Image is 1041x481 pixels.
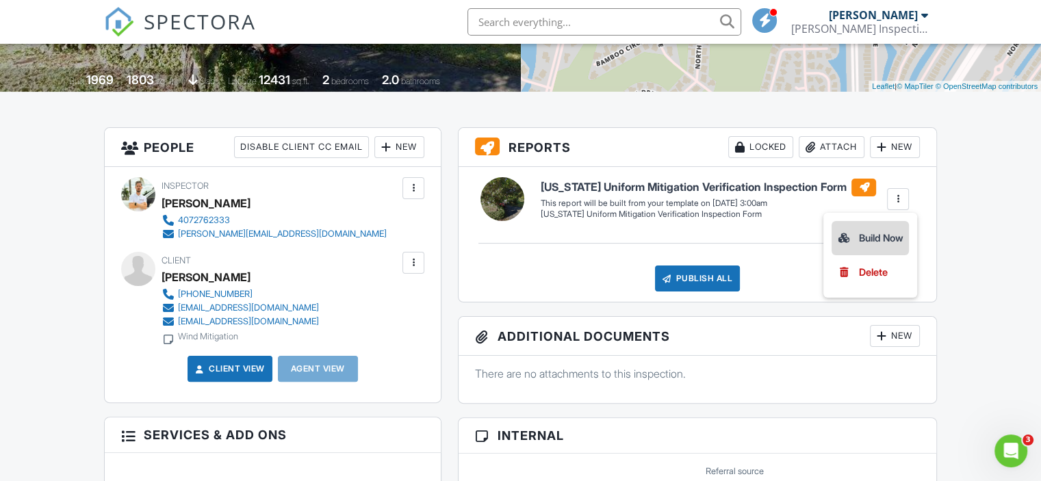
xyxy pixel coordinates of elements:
a: © MapTiler [897,82,934,90]
span: bathrooms [401,76,440,86]
span: bedrooms [331,76,369,86]
div: Attach [799,136,864,158]
h3: Services & Add ons [105,417,441,453]
span: SPECTORA [144,7,256,36]
a: SPECTORA [104,18,256,47]
a: Leaflet [872,82,895,90]
div: This report will be built from your template on [DATE] 3:00am [541,198,876,209]
div: New [870,325,920,347]
div: | [869,81,1041,92]
span: Client [162,255,191,265]
a: © OpenStreetMap contributors [936,82,1038,90]
div: 1803 [127,73,154,87]
label: Referral source [706,465,764,478]
span: 3 [1023,434,1033,445]
a: Build Now [832,221,909,255]
h3: People [105,128,441,167]
h3: Reports [459,128,936,167]
input: Search everything... [467,8,741,36]
div: [EMAIL_ADDRESS][DOMAIN_NAME] [178,316,319,327]
a: [EMAIL_ADDRESS][DOMAIN_NAME] [162,301,319,315]
div: 12431 [259,73,290,87]
div: [PERSON_NAME] [829,8,918,22]
a: [PHONE_NUMBER] [162,287,319,301]
div: Wind Mitigation [178,331,238,342]
a: 4072762333 [162,213,387,227]
h6: [US_STATE] Uniform Mitigation Verification Inspection Form [541,179,876,196]
a: [EMAIL_ADDRESS][DOMAIN_NAME] [162,315,319,328]
div: New [374,136,424,158]
div: New [870,136,920,158]
div: 2 [322,73,329,87]
div: [PERSON_NAME] [162,193,250,213]
h3: Internal [459,418,936,454]
div: Publish All [655,265,741,291]
a: Delete [837,265,903,280]
div: 2.0 [382,73,399,87]
div: Delete [859,265,888,280]
span: sq.ft. [292,76,309,86]
img: The Best Home Inspection Software - Spectora [104,7,134,37]
div: 4072762333 [178,215,230,226]
span: Built [69,76,84,86]
div: Garver Inspection Services [791,22,928,36]
span: Inspector [162,181,209,191]
div: Disable Client CC Email [234,136,369,158]
a: [PERSON_NAME][EMAIL_ADDRESS][DOMAIN_NAME] [162,227,387,241]
span: Lot Size [228,76,257,86]
span: slab [200,76,215,86]
div: Build Now [837,230,903,246]
div: Locked [728,136,793,158]
div: [PERSON_NAME] [162,267,250,287]
iframe: Intercom live chat [994,434,1027,467]
p: There are no attachments to this inspection. [475,366,920,381]
a: Client View [192,362,265,376]
div: [PHONE_NUMBER] [178,289,253,300]
div: [PERSON_NAME][EMAIL_ADDRESS][DOMAIN_NAME] [178,229,387,239]
div: 1969 [86,73,114,87]
div: [US_STATE] Uniform Mitigation Verification Inspection Form [541,209,876,220]
div: [EMAIL_ADDRESS][DOMAIN_NAME] [178,302,319,313]
h3: Additional Documents [459,317,936,356]
span: sq. ft. [156,76,175,86]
